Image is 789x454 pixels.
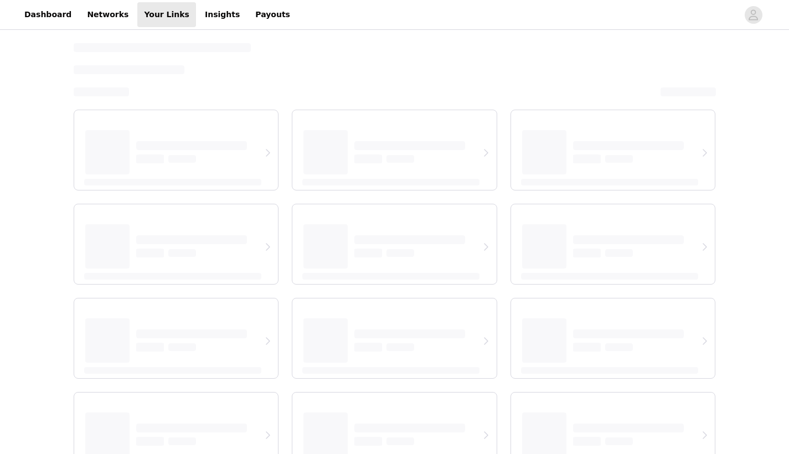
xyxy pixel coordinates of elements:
[249,2,297,27] a: Payouts
[198,2,246,27] a: Insights
[80,2,135,27] a: Networks
[748,6,759,24] div: avatar
[18,2,78,27] a: Dashboard
[137,2,196,27] a: Your Links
